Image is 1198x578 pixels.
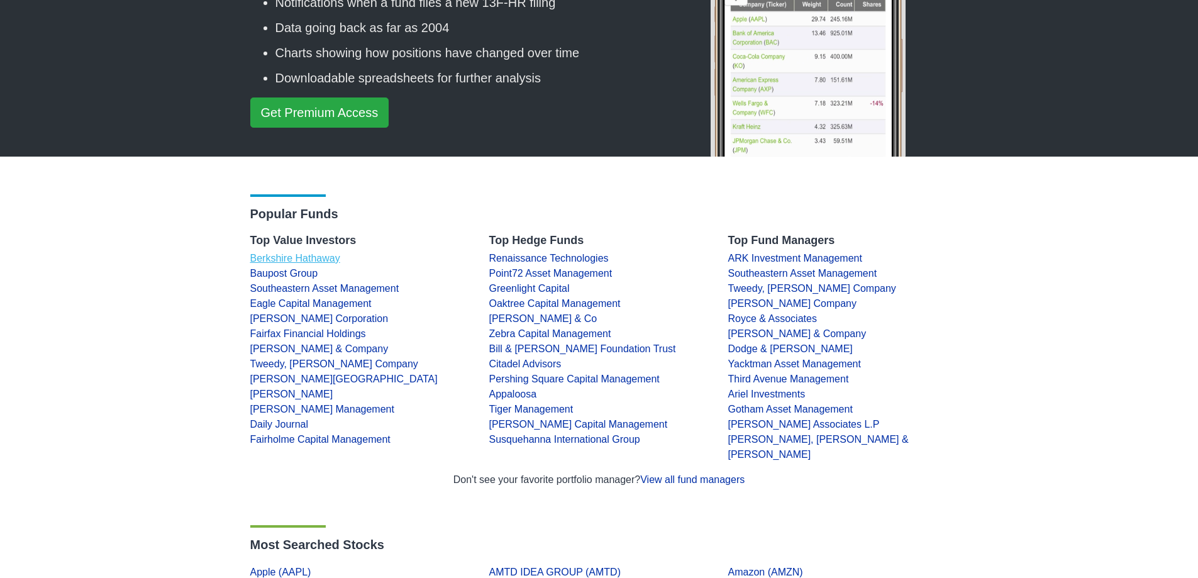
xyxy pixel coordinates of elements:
[250,434,391,445] a: Fairholme Capital Management
[275,43,650,62] li: Charts showing how positions have changed over time
[250,567,311,577] a: Apple (AAPL)
[250,328,366,339] a: Fairfax Financial Holdings
[489,234,709,248] h4: Top Hedge Funds
[728,343,853,354] a: Dodge & [PERSON_NAME]
[250,419,308,430] a: Daily Journal
[250,404,394,414] a: [PERSON_NAME] Management
[489,567,621,577] a: AMTD IDEA GROUP (AMTD)
[250,268,318,279] a: Baupost Group
[250,537,948,552] h3: Most Searched Stocks
[489,328,611,339] a: Zebra Capital Management
[489,389,537,399] a: Appaloosa
[489,283,570,294] a: Greenlight Capital
[640,474,745,485] a: View all fund managers
[250,253,340,264] a: Berkshire Hathaway
[250,472,948,487] div: Don't see your favorite portfolio manager?
[275,18,650,37] li: Data going back as far as 2004
[489,404,574,414] a: Tiger Management
[250,298,372,309] a: Eagle Capital Management
[250,206,948,221] h3: Popular Funds
[275,69,650,87] li: Downloadable spreadsheets for further analysis
[250,313,389,324] a: [PERSON_NAME] Corporation
[250,389,333,399] a: [PERSON_NAME]
[489,313,597,324] a: [PERSON_NAME] & Co
[728,434,909,460] a: [PERSON_NAME], [PERSON_NAME] & [PERSON_NAME]
[728,419,880,430] a: [PERSON_NAME] Associates L.P
[489,343,676,354] a: Bill & [PERSON_NAME] Foundation Trust
[250,343,389,354] a: [PERSON_NAME] & Company
[250,283,399,294] a: Southeastern Asset Management
[728,283,896,294] a: Tweedy, [PERSON_NAME] Company
[489,419,668,430] a: [PERSON_NAME] Capital Management
[489,434,640,445] a: Susquehanna International Group
[250,97,389,128] a: Get Premium Access
[489,268,613,279] a: Point72 Asset Management
[489,374,660,384] a: Pershing Square Capital Management
[250,374,438,384] a: [PERSON_NAME][GEOGRAPHIC_DATA]
[728,268,877,279] a: Southeastern Asset Management
[250,234,470,248] h4: Top Value Investors
[728,313,817,324] a: Royce & Associates
[489,253,609,264] a: Renaissance Technologies
[728,234,948,248] h4: Top Fund Managers
[489,358,562,369] a: Citadel Advisors
[728,328,867,339] a: [PERSON_NAME] & Company
[728,298,857,309] a: [PERSON_NAME] Company
[728,389,806,399] a: Ariel Investments
[728,567,803,577] a: Amazon (AMZN)
[728,253,862,264] a: ARK Investment Management
[250,358,418,369] a: Tweedy, [PERSON_NAME] Company
[728,358,861,369] a: Yacktman Asset Management
[489,298,621,309] a: Oaktree Capital Management
[728,374,849,384] a: Third Avenue Management
[728,404,853,414] a: Gotham Asset Management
